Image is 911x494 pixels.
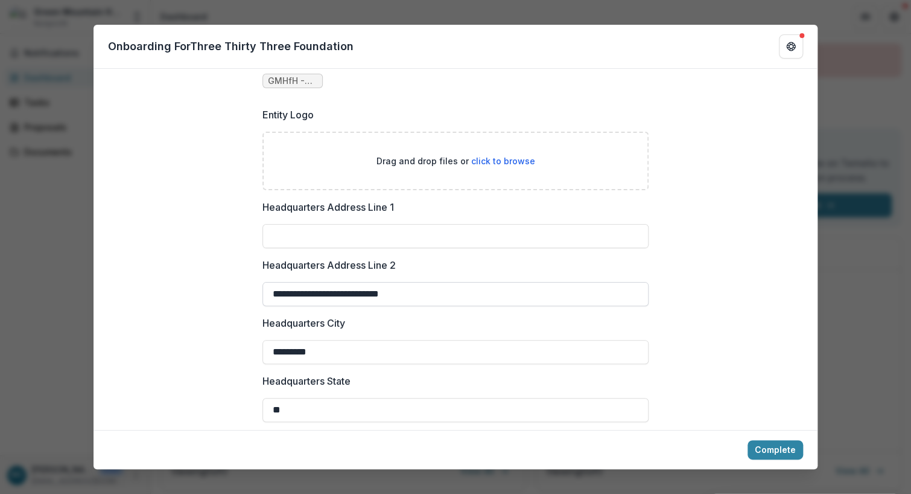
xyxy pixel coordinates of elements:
[262,107,314,122] p: Entity Logo
[376,155,535,167] p: Drag and drop files or
[262,316,345,330] p: Headquarters City
[268,76,317,86] span: GMHfH - IRS EIN 501c3 Letter - Rev.pdf
[108,38,354,54] p: Onboarding For Three Thirty Three Foundation
[262,200,394,214] p: Headquarters Address Line 1
[779,34,803,59] button: Get Help
[748,440,803,460] button: Complete
[262,374,351,388] p: Headquarters State
[262,258,396,272] p: Headquarters Address Line 2
[471,156,535,166] span: click to browse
